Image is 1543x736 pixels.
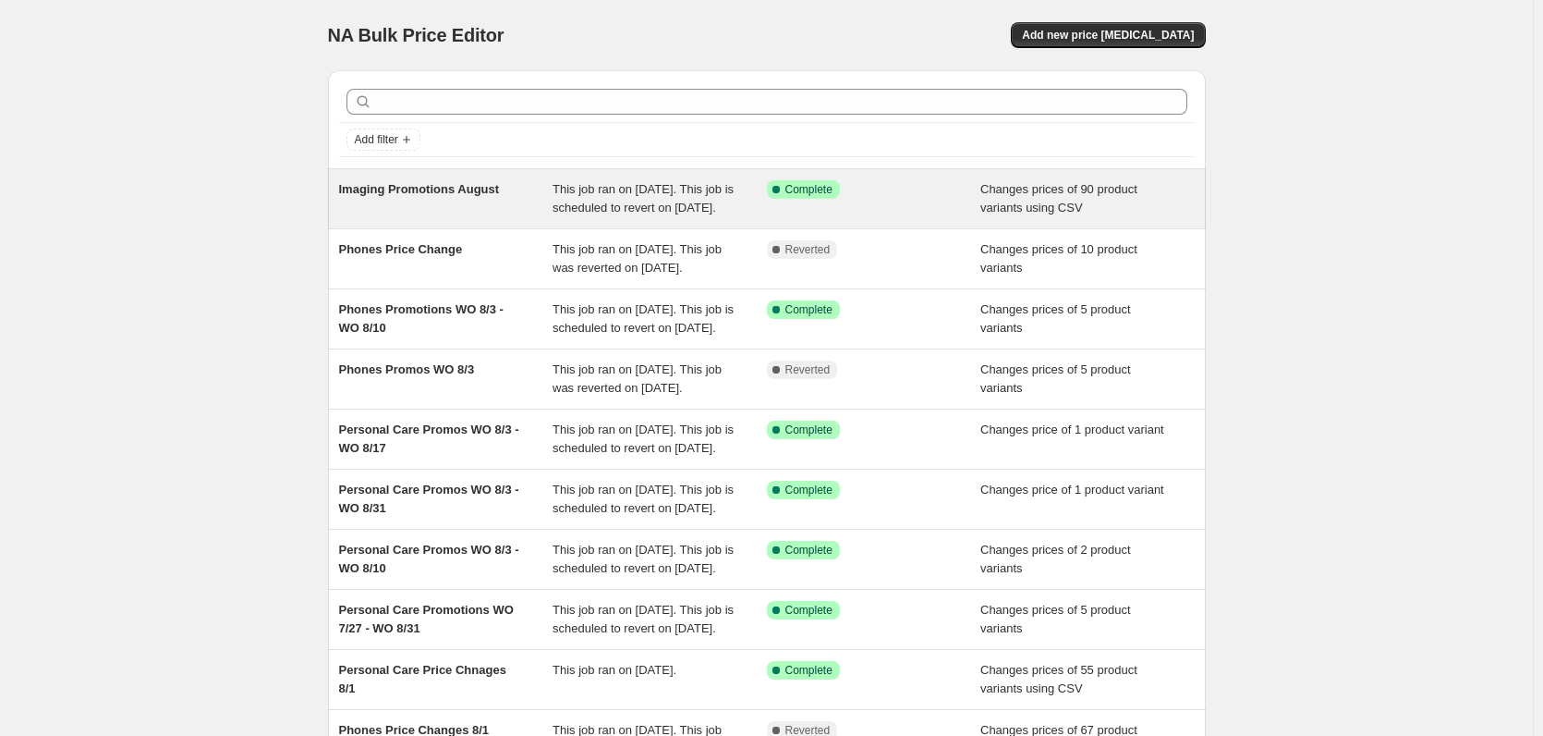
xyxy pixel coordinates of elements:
span: Complete [785,182,832,197]
span: Imaging Promotions August [339,182,500,196]
span: Add new price [MEDICAL_DATA] [1022,28,1194,43]
button: Add filter [346,129,420,151]
span: Complete [785,483,832,497]
span: Add filter [355,132,398,147]
span: Complete [785,603,832,618]
span: This job ran on [DATE]. [553,663,676,677]
span: Changes prices of 5 product variants [980,362,1131,395]
span: Complete [785,423,832,437]
span: Changes price of 1 product variant [980,423,1164,436]
span: This job ran on [DATE]. This job is scheduled to revert on [DATE]. [553,182,734,215]
span: Phones Promotions WO 8/3 - WO 8/10 [339,302,504,335]
span: Changes prices of 55 product variants using CSV [980,663,1137,695]
span: This job ran on [DATE]. This job is scheduled to revert on [DATE]. [553,603,734,635]
span: Changes prices of 90 product variants using CSV [980,182,1137,215]
span: Reverted [785,362,831,377]
span: Changes prices of 10 product variants [980,242,1137,275]
span: Changes prices of 2 product variants [980,543,1131,575]
span: NA Bulk Price Editor [328,25,504,45]
span: Complete [785,302,832,317]
span: Changes price of 1 product variant [980,483,1164,497]
span: Complete [785,663,832,678]
span: This job ran on [DATE]. This job is scheduled to revert on [DATE]. [553,423,734,455]
span: Phones Price Change [339,242,463,256]
span: Personal Care Price Chnages 8/1 [339,663,506,695]
span: This job ran on [DATE]. This job was reverted on [DATE]. [553,242,722,275]
button: Add new price [MEDICAL_DATA] [1011,22,1205,48]
span: Personal Care Promos WO 8/3 - WO 8/10 [339,543,519,575]
span: This job ran on [DATE]. This job is scheduled to revert on [DATE]. [553,483,734,515]
span: Changes prices of 5 product variants [980,603,1131,635]
span: This job ran on [DATE]. This job was reverted on [DATE]. [553,362,722,395]
span: Reverted [785,242,831,257]
span: Personal Care Promos WO 8/3 - WO 8/31 [339,483,519,515]
span: Phones Promos WO 8/3 [339,362,475,376]
span: This job ran on [DATE]. This job is scheduled to revert on [DATE]. [553,543,734,575]
span: Changes prices of 5 product variants [980,302,1131,335]
span: Complete [785,543,832,558]
span: Personal Care Promotions WO 7/27 - WO 8/31 [339,603,514,635]
span: Personal Care Promos WO 8/3 - WO 8/17 [339,423,519,455]
span: This job ran on [DATE]. This job is scheduled to revert on [DATE]. [553,302,734,335]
